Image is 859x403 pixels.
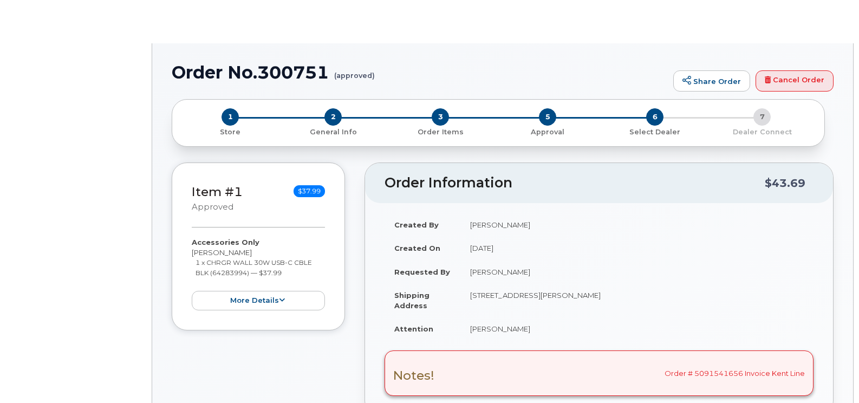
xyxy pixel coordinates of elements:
[394,244,440,252] strong: Created On
[498,127,597,137] p: Approval
[294,185,325,197] span: $37.99
[673,70,750,92] a: Share Order
[394,220,439,229] strong: Created By
[393,369,434,382] h3: Notes!
[391,127,490,137] p: Order Items
[394,291,429,310] strong: Shipping Address
[494,126,601,137] a: 5 Approval
[284,127,382,137] p: General Info
[606,127,704,137] p: Select Dealer
[222,108,239,126] span: 1
[432,108,449,126] span: 3
[385,350,814,396] div: Order # 5091541656 Invoice Kent Line
[387,126,494,137] a: 3 Order Items
[172,63,668,82] h1: Order No.300751
[756,70,834,92] a: Cancel Order
[192,202,233,212] small: approved
[334,63,375,80] small: (approved)
[196,258,312,277] small: 1 x CHRGR WALL 30W USB-C CBLE BLK (64283994) — $37.99
[460,260,814,284] td: [PERSON_NAME]
[385,175,765,191] h2: Order Information
[394,324,433,333] strong: Attention
[460,317,814,341] td: [PERSON_NAME]
[539,108,556,126] span: 5
[394,268,450,276] strong: Requested By
[460,283,814,317] td: [STREET_ADDRESS][PERSON_NAME]
[181,126,279,137] a: 1 Store
[192,237,325,310] div: [PERSON_NAME]
[192,238,259,246] strong: Accessories Only
[279,126,387,137] a: 2 General Info
[185,127,275,137] p: Store
[324,108,342,126] span: 2
[601,126,708,137] a: 6 Select Dealer
[460,236,814,260] td: [DATE]
[192,184,243,199] a: Item #1
[765,173,805,193] div: $43.69
[192,291,325,311] button: more details
[646,108,663,126] span: 6
[460,213,814,237] td: [PERSON_NAME]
